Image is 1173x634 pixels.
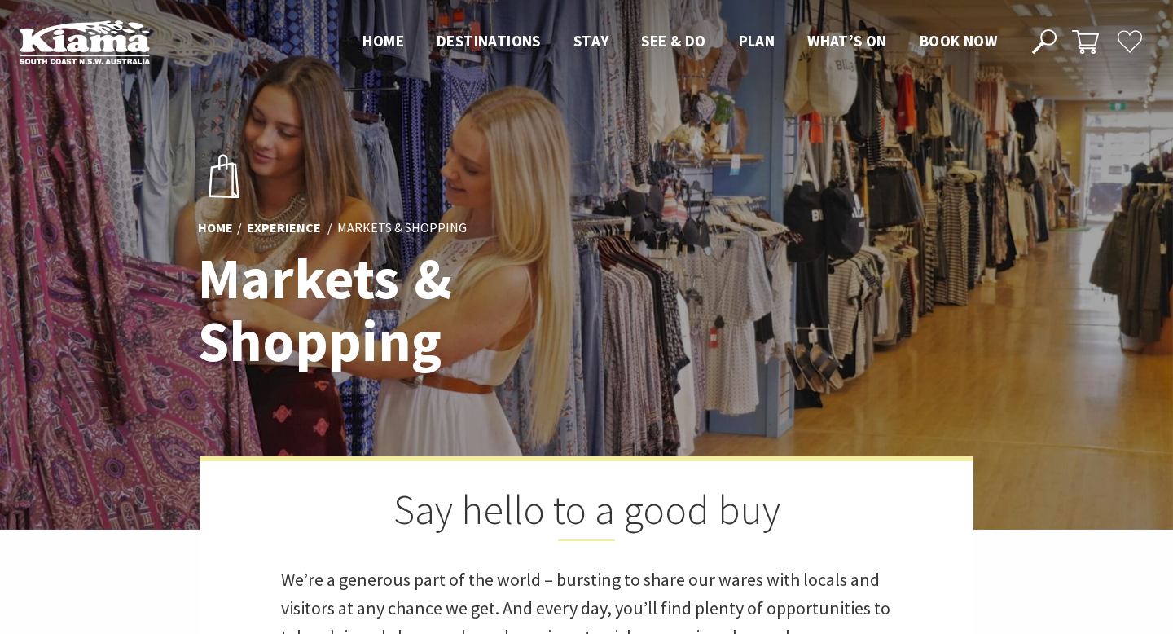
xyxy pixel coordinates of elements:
[739,31,775,51] span: Plan
[437,31,541,51] span: Destinations
[641,31,705,51] span: See & Do
[247,220,321,238] a: Experience
[337,218,467,240] li: Markets & Shopping
[362,31,404,51] span: Home
[198,248,658,373] h1: Markets & Shopping
[807,31,887,51] span: What’s On
[920,31,997,51] span: Book now
[20,20,150,64] img: Kiama Logo
[198,220,233,238] a: Home
[346,29,1013,55] nav: Main Menu
[281,486,892,541] h2: Say hello to a good buy
[573,31,609,51] span: Stay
